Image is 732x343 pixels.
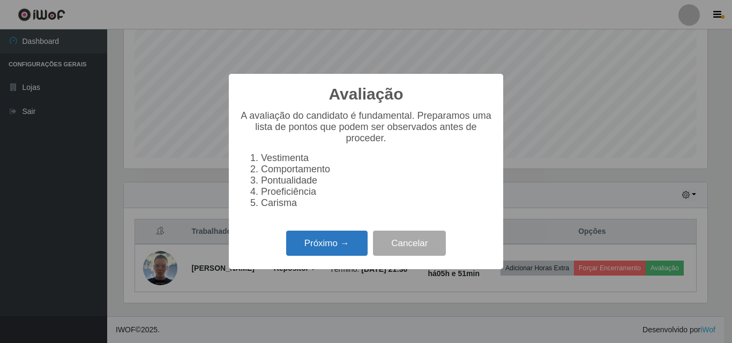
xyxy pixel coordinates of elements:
li: Pontualidade [261,175,492,186]
li: Comportamento [261,164,492,175]
li: Vestimenta [261,153,492,164]
button: Cancelar [373,231,446,256]
li: Carisma [261,197,492,209]
h2: Avaliação [329,85,404,104]
button: Próximo → [286,231,368,256]
li: Proeficiência [261,186,492,197]
p: A avaliação do candidato é fundamental. Preparamos uma lista de pontos que podem ser observados a... [240,110,492,144]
